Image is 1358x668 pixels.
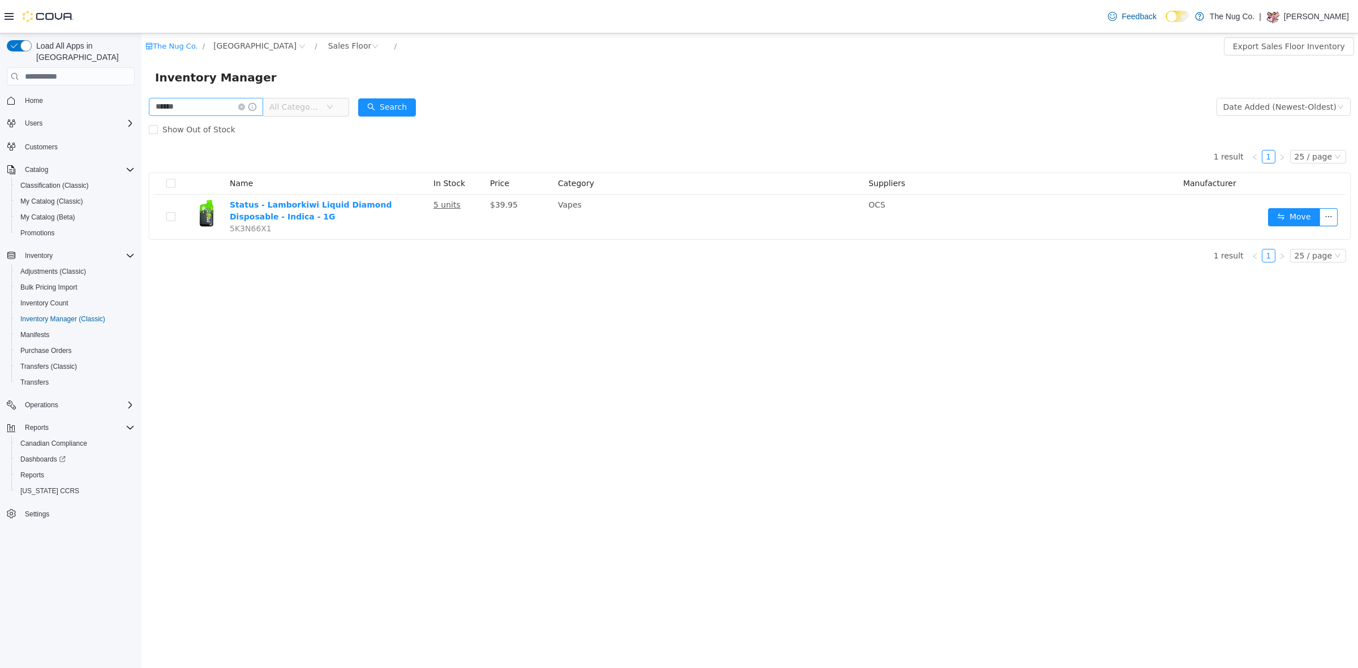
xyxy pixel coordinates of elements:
[16,484,135,498] span: Washington CCRS
[11,178,139,193] button: Classification (Classic)
[25,96,43,105] span: Home
[1110,120,1117,127] i: icon: left
[2,162,139,178] button: Catalog
[128,68,179,79] span: All Categories
[20,267,86,276] span: Adjustments (Classic)
[20,93,135,107] span: Home
[20,163,135,176] span: Catalog
[16,360,81,373] a: Transfers (Classic)
[25,423,49,432] span: Reports
[20,299,68,308] span: Inventory Count
[173,8,175,17] span: /
[16,344,135,357] span: Purchase Orders
[412,161,723,206] td: Vapes
[1137,219,1144,226] i: icon: right
[11,225,139,241] button: Promotions
[11,209,139,225] button: My Catalog (Beta)
[20,455,66,464] span: Dashboards
[25,251,53,260] span: Inventory
[16,328,54,342] a: Manifests
[20,197,83,206] span: My Catalog (Classic)
[88,145,111,154] span: Name
[185,70,192,78] i: icon: down
[20,139,135,153] span: Customers
[1121,117,1133,130] a: 1
[20,378,49,387] span: Transfers
[16,179,135,192] span: Classification (Classic)
[292,145,324,154] span: In Stock
[72,6,155,19] span: 1213 Dundas Street West
[20,486,79,495] span: [US_STATE] CCRS
[16,281,135,294] span: Bulk Pricing Import
[20,439,87,448] span: Canadian Compliance
[11,359,139,374] button: Transfers (Classic)
[16,179,93,192] a: Classification (Classic)
[16,328,135,342] span: Manifests
[11,311,139,327] button: Inventory Manager (Classic)
[2,92,139,109] button: Home
[11,264,139,279] button: Adjustments (Classic)
[1134,117,1148,130] li: Next Page
[51,166,79,194] img: Status - Lamborkiwi Liquid Diamond Disposable - Indica - 1G hero shot
[11,467,139,483] button: Reports
[16,296,135,310] span: Inventory Count
[11,436,139,451] button: Canadian Compliance
[1103,5,1161,28] a: Feedback
[16,468,135,482] span: Reports
[20,117,135,130] span: Users
[20,314,105,324] span: Inventory Manager (Classic)
[25,400,58,410] span: Operations
[16,92,98,101] span: Show Out of Stock
[16,226,59,240] a: Promotions
[20,362,77,371] span: Transfers (Classic)
[20,346,72,355] span: Purchase Orders
[16,484,84,498] a: [US_STATE] CCRS
[1210,10,1254,23] p: The Nug Co.
[20,140,62,154] a: Customers
[88,191,130,200] span: 5K3N66X1
[20,117,47,130] button: Users
[20,421,53,434] button: Reports
[11,327,139,343] button: Manifests
[1082,4,1213,22] button: Export Sales Floor Inventory
[20,398,63,412] button: Operations
[727,167,744,176] span: OCS
[1121,216,1133,229] a: 1
[32,40,135,63] span: Load All Apps in [GEOGRAPHIC_DATA]
[1259,10,1261,23] p: |
[25,510,49,519] span: Settings
[16,281,82,294] a: Bulk Pricing Import
[16,312,110,326] a: Inventory Manager (Classic)
[16,226,135,240] span: Promotions
[2,115,139,131] button: Users
[11,451,139,467] a: Dashboards
[20,507,54,521] a: Settings
[2,420,139,436] button: Reports
[1120,216,1134,229] li: 1
[20,471,44,480] span: Reports
[25,143,58,152] span: Customers
[16,452,135,466] span: Dashboards
[1072,216,1102,229] li: 1 result
[11,483,139,499] button: [US_STATE] CCRS
[217,65,274,83] button: icon: searchSearch
[727,145,764,154] span: Suppliers
[16,376,53,389] a: Transfers
[20,163,53,176] button: Catalog
[1110,219,1117,226] i: icon: left
[16,195,135,208] span: My Catalog (Classic)
[20,421,135,434] span: Reports
[16,296,73,310] a: Inventory Count
[20,181,89,190] span: Classification (Classic)
[16,344,76,357] a: Purchase Orders
[16,376,135,389] span: Transfers
[349,145,368,154] span: Price
[16,437,135,450] span: Canadian Compliance
[20,507,135,521] span: Settings
[107,70,115,77] i: icon: info-circle
[23,11,74,22] img: Cova
[20,213,75,222] span: My Catalog (Beta)
[2,506,139,522] button: Settings
[20,283,78,292] span: Bulk Pricing Import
